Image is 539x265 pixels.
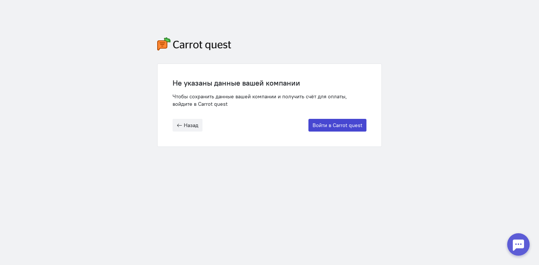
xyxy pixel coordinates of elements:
button: Назад [173,119,202,132]
img: carrot-quest-logo.svg [157,37,231,50]
button: Войти в Carrot quest [308,119,366,132]
div: Не указаны данные вашей компании [173,79,366,87]
div: Чтобы сохранить данные вашей компании и получить счёт для оплаты, войдите в Carrot quest [173,93,366,108]
span: Назад [184,122,198,129]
